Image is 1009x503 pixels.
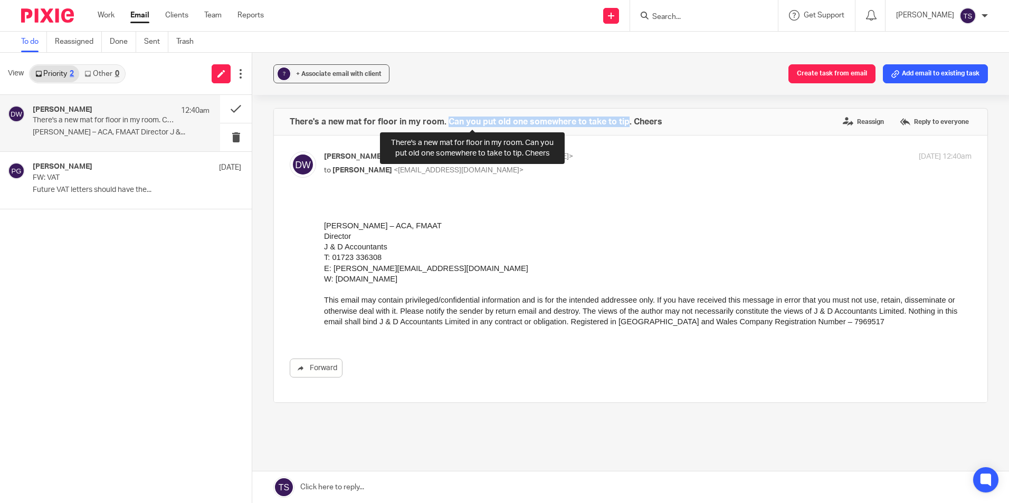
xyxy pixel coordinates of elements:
[176,32,202,52] a: Trash
[959,7,976,24] img: svg%3E
[290,359,342,378] a: Forward
[33,186,241,195] p: Future VAT letters should have the...
[8,105,25,122] img: svg%3E
[33,116,174,125] p: There's a new mat for floor in my room. Can you put old one somewhere to take to tip. Cheers
[324,153,384,160] span: [PERSON_NAME]
[165,10,188,21] a: Clients
[788,64,875,83] button: Create task from email
[8,162,25,179] img: svg%3E
[204,10,222,21] a: Team
[237,10,264,21] a: Reports
[219,162,241,173] p: [DATE]
[651,13,746,22] input: Search
[110,32,136,52] a: Done
[804,12,844,19] span: Get Support
[296,71,382,77] span: + Associate email with client
[98,10,115,21] a: Work
[394,167,523,174] span: <[EMAIL_ADDRESS][DOMAIN_NAME]>
[21,8,74,23] img: Pixie
[896,10,954,21] p: [PERSON_NAME]
[181,105,210,116] p: 12:40am
[919,151,972,162] p: [DATE] 12:40am
[33,105,92,114] h4: [PERSON_NAME]
[8,68,24,79] span: View
[30,65,79,82] a: Priority2
[290,151,316,178] img: svg%3E
[33,162,92,171] h4: [PERSON_NAME]
[33,128,210,137] p: [PERSON_NAME] – ACA, FMAAT Director J &...
[70,70,74,78] div: 2
[897,114,972,130] label: Reply to everyone
[278,67,290,80] div: ?
[115,70,119,78] div: 0
[324,167,331,174] span: to
[883,64,988,83] button: Add email to existing task
[144,32,168,52] a: Sent
[55,32,102,52] a: Reassigned
[385,153,573,160] span: <[PERSON_NAME][EMAIL_ADDRESS][DOMAIN_NAME]>
[332,167,392,174] span: [PERSON_NAME]
[273,64,389,83] button: ? + Associate email with client
[130,10,149,21] a: Email
[840,114,887,130] label: Reassign
[290,117,662,127] h4: There's a new mat for floor in my room. Can you put old one somewhere to take to tip. Cheers
[79,65,124,82] a: Other0
[33,173,199,182] p: FW: VAT
[21,32,47,52] a: To do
